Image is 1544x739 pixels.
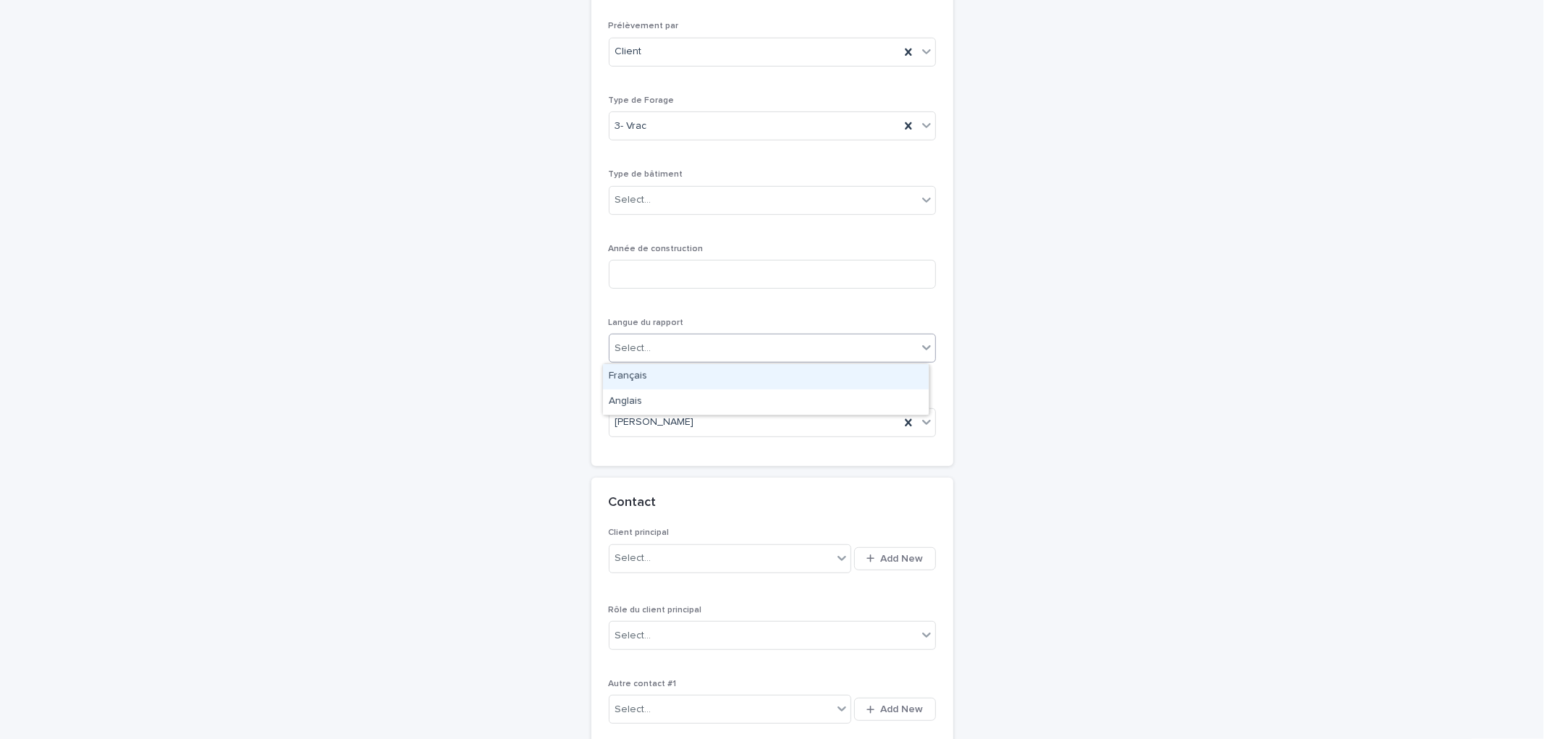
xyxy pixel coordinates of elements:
span: [PERSON_NAME] [615,415,694,430]
span: Type de bâtiment [609,170,683,179]
span: Type de Forage [609,96,675,105]
div: Français [603,364,929,389]
div: Select... [615,193,651,208]
span: Client principal [609,528,670,537]
span: Année de construction [609,245,704,253]
span: Langue du rapport [609,318,684,327]
div: Select... [615,628,651,643]
span: Client [615,44,642,59]
button: Add New [854,547,935,570]
span: Add New [881,554,924,564]
span: 3- Vrac [615,119,647,134]
div: Select... [615,702,651,717]
div: Anglais [603,389,929,415]
span: Prélèvement par [609,22,679,30]
span: Rôle du client principal [609,606,702,615]
div: Select... [615,551,651,566]
span: Autre contact #1 [609,680,677,688]
span: Add New [881,704,924,714]
h2: Contact [609,495,657,511]
div: Select... [615,341,651,356]
button: Add New [854,698,935,721]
